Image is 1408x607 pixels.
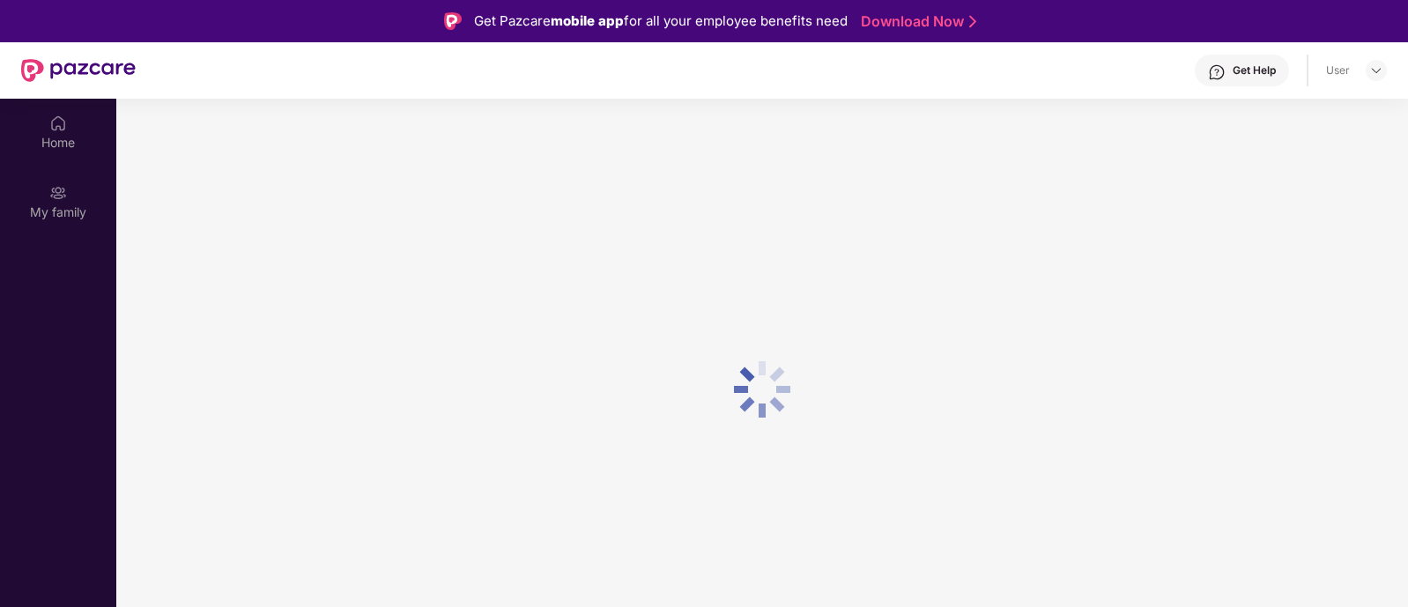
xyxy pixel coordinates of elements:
div: Get Pazcare for all your employee benefits need [474,11,848,32]
a: Download Now [861,12,971,31]
img: svg+xml;base64,PHN2ZyB3aWR0aD0iMjAiIGhlaWdodD0iMjAiIHZpZXdCb3g9IjAgMCAyMCAyMCIgZmlsbD0ibm9uZSIgeG... [49,184,67,202]
img: svg+xml;base64,PHN2ZyBpZD0iSGVscC0zMngzMiIgeG1sbnM9Imh0dHA6Ly93d3cudzMub3JnLzIwMDAvc3ZnIiB3aWR0aD... [1208,63,1226,81]
img: New Pazcare Logo [21,59,136,82]
img: Logo [444,12,462,30]
img: Stroke [969,12,976,31]
img: svg+xml;base64,PHN2ZyBpZD0iRHJvcGRvd24tMzJ4MzIiIHhtbG5zPSJodHRwOi8vd3d3LnczLm9yZy8yMDAwL3N2ZyIgd2... [1369,63,1383,78]
div: User [1326,63,1350,78]
img: svg+xml;base64,PHN2ZyBpZD0iSG9tZSIgeG1sbnM9Imh0dHA6Ly93d3cudzMub3JnLzIwMDAvc3ZnIiB3aWR0aD0iMjAiIG... [49,115,67,132]
div: Get Help [1233,63,1276,78]
strong: mobile app [551,12,624,29]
